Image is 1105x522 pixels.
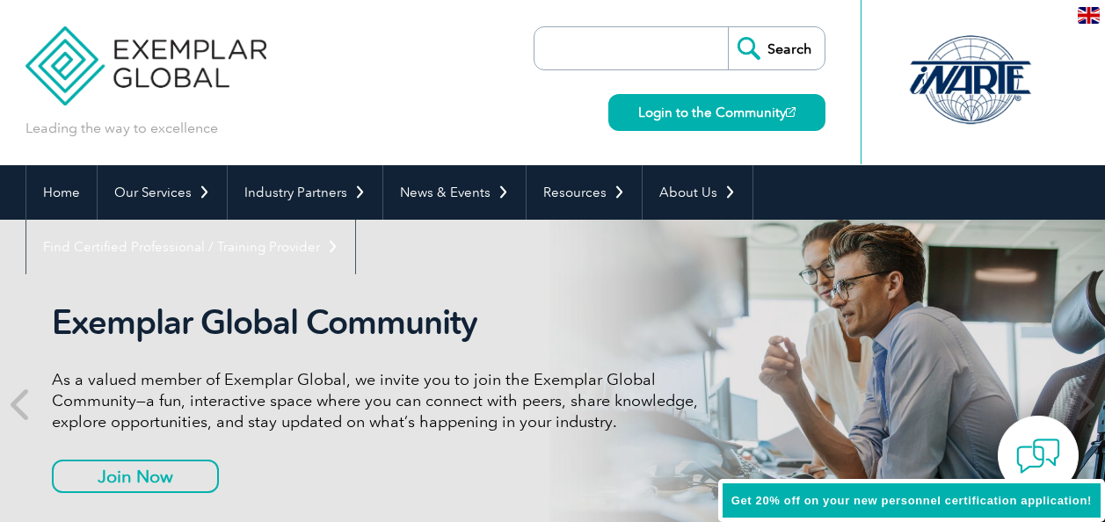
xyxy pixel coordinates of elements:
a: Resources [527,165,642,220]
img: open_square.png [786,107,796,117]
input: Search [728,27,825,69]
a: Our Services [98,165,227,220]
p: As a valued member of Exemplar Global, we invite you to join the Exemplar Global Community—a fun,... [52,369,711,432]
a: Find Certified Professional / Training Provider [26,220,355,274]
a: About Us [643,165,752,220]
a: Home [26,165,97,220]
h2: Exemplar Global Community [52,302,711,343]
a: Login to the Community [608,94,825,131]
a: News & Events [383,165,526,220]
img: en [1078,7,1100,24]
span: Get 20% off on your new personnel certification application! [731,494,1092,507]
p: Leading the way to excellence [25,119,218,138]
a: Join Now [52,460,219,493]
a: Industry Partners [228,165,382,220]
img: contact-chat.png [1016,434,1060,478]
